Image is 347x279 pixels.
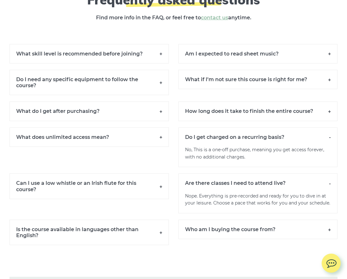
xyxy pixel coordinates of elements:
h6: What does unlimited access mean? [10,127,169,147]
h6: What skill level is recommended before joining? [10,44,169,63]
h6: How long does it take to finish the entire course? [178,101,338,121]
img: chat.svg [322,254,341,270]
p: No, This is a one-off purchase, meaning you get access forever, with no additional charges. [178,146,338,167]
strong: Find more info in the FAQ, or feel free to anytime. [96,15,251,21]
h6: Do I get charged on a recurring basis? [178,127,338,146]
h6: Can I use a low whistle or an Irish flute for this course? [10,173,169,199]
h6: Is the course available in languages other than English? [10,220,169,245]
h6: Am I expected to read sheet music? [178,44,338,63]
h6: What do I get after purchasing? [10,101,169,121]
h6: Are there classes I need to attend live? [178,173,338,192]
h6: Who am I buying the course from? [178,220,338,239]
h6: Do I need any specific equipment to follow the course? [10,70,169,95]
p: Nope. Everything is pre-recorded and ready for you to dive in at your leisure. Choose a pace that... [178,192,338,214]
a: contact us [201,15,228,21]
h6: What if I’m not sure this course is right for me? [178,70,338,89]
